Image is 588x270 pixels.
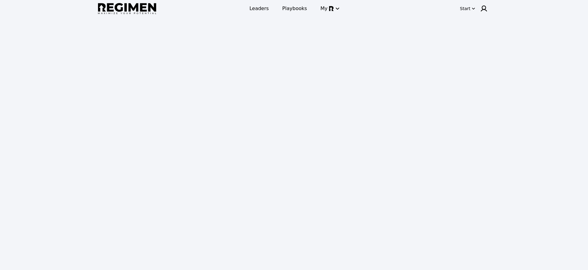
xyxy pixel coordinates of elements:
button: My [317,3,342,14]
span: My [320,5,327,12]
button: Start [459,4,477,13]
a: Playbooks [279,3,311,14]
a: Leaders [246,3,272,14]
div: Start [460,6,470,12]
span: Leaders [249,5,269,12]
img: user icon [480,5,488,12]
img: Regimen logo [98,3,156,14]
span: Playbooks [282,5,307,12]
